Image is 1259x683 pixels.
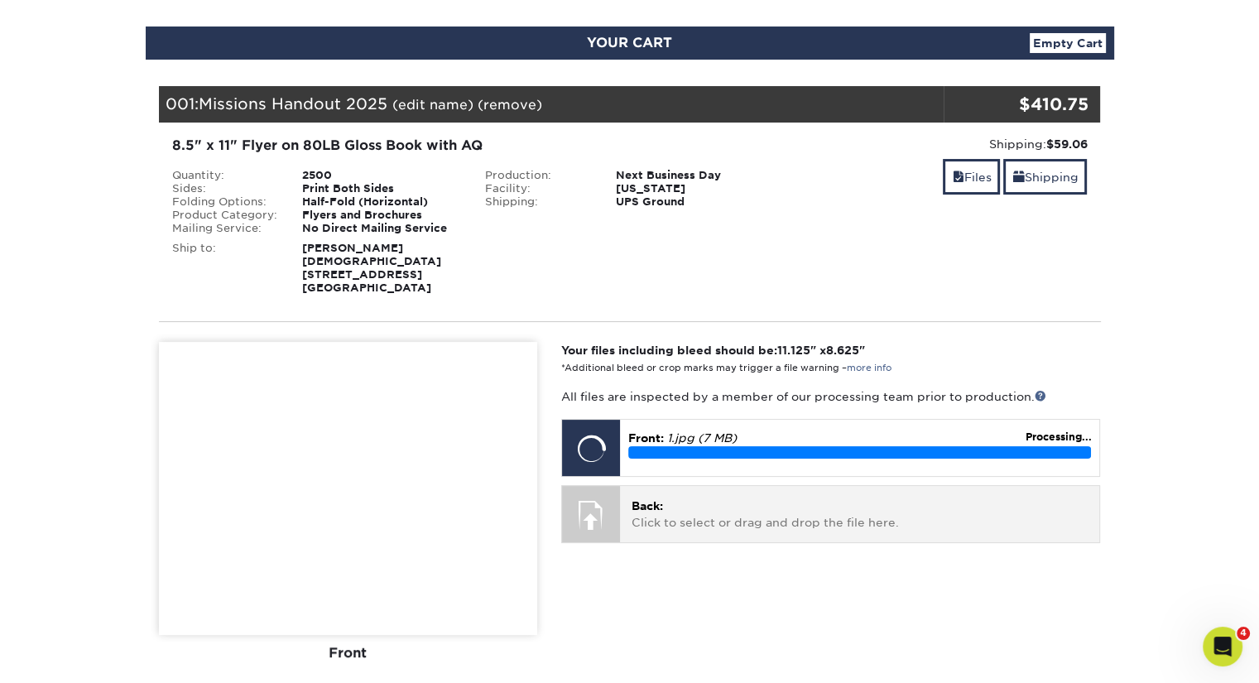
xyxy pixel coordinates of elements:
a: Shipping [1003,159,1087,195]
small: *Additional bleed or crop marks may trigger a file warning – [561,363,891,373]
div: No Direct Mailing Service [290,222,473,235]
a: Files [943,159,1000,195]
div: Production: [473,169,603,182]
div: Product Category: [160,209,291,222]
p: All files are inspected by a member of our processing team prior to production. [561,388,1100,405]
div: Print Both Sides [290,182,473,195]
span: files [952,171,963,184]
a: more info [847,363,891,373]
span: Front: [628,431,664,445]
div: Shipping: [473,195,603,209]
div: Half-Fold (Horizontal) [290,195,473,209]
strong: [PERSON_NAME] [DEMOGRAPHIC_DATA] [STREET_ADDRESS] [GEOGRAPHIC_DATA] [302,242,441,294]
strong: Your files including bleed should be: " x " [561,344,865,357]
span: 11.125 [777,344,810,357]
strong: $59.06 [1045,137,1087,151]
div: $410.75 [944,92,1088,117]
div: Next Business Day [603,169,786,182]
span: YOUR CART [587,35,672,51]
div: Folding Options: [160,195,291,209]
div: Front [159,635,537,671]
div: 001: [159,86,944,123]
div: Sides: [160,182,291,195]
p: Click to select or drag and drop the file here. [632,498,1088,531]
div: UPS Ground [603,195,786,209]
span: 4 [1237,627,1250,640]
span: shipping [1012,171,1024,184]
span: Back: [632,499,663,512]
div: Flyers and Brochures [290,209,473,222]
div: Ship to: [160,242,291,295]
a: (edit name) [392,97,473,113]
div: 2500 [290,169,473,182]
span: Missions Handout 2025 [199,94,387,113]
div: Quantity: [160,169,291,182]
div: 8.5" x 11" Flyer on 80LB Gloss Book with AQ [172,136,774,156]
div: Shipping: [799,136,1088,152]
a: (remove) [478,97,542,113]
div: Mailing Service: [160,222,291,235]
iframe: Intercom live chat [1203,627,1242,666]
a: Empty Cart [1030,33,1106,53]
div: Facility: [473,182,603,195]
span: 8.625 [826,344,859,357]
div: [US_STATE] [603,182,786,195]
em: 1.jpg (7 MB) [667,431,737,445]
